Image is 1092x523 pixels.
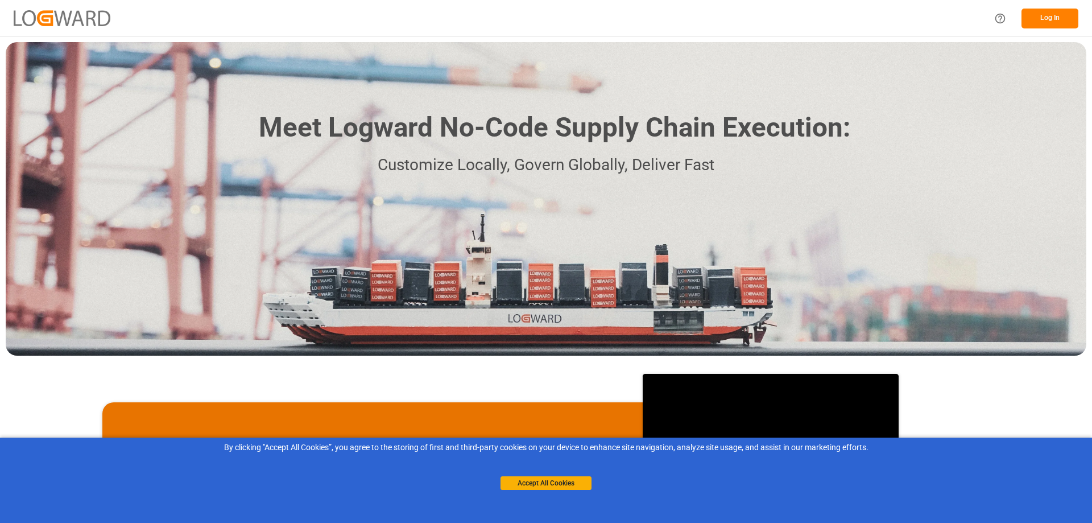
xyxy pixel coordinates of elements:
div: By clicking "Accept All Cookies”, you agree to the storing of first and third-party cookies on yo... [8,442,1084,454]
button: Help Center [987,6,1013,31]
img: Logward_new_orange.png [14,10,110,26]
button: Accept All Cookies [500,476,591,490]
p: Customize Locally, Govern Globally, Deliver Fast [242,153,850,178]
button: Log In [1021,9,1078,28]
h1: Meet Logward No-Code Supply Chain Execution: [259,108,850,148]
